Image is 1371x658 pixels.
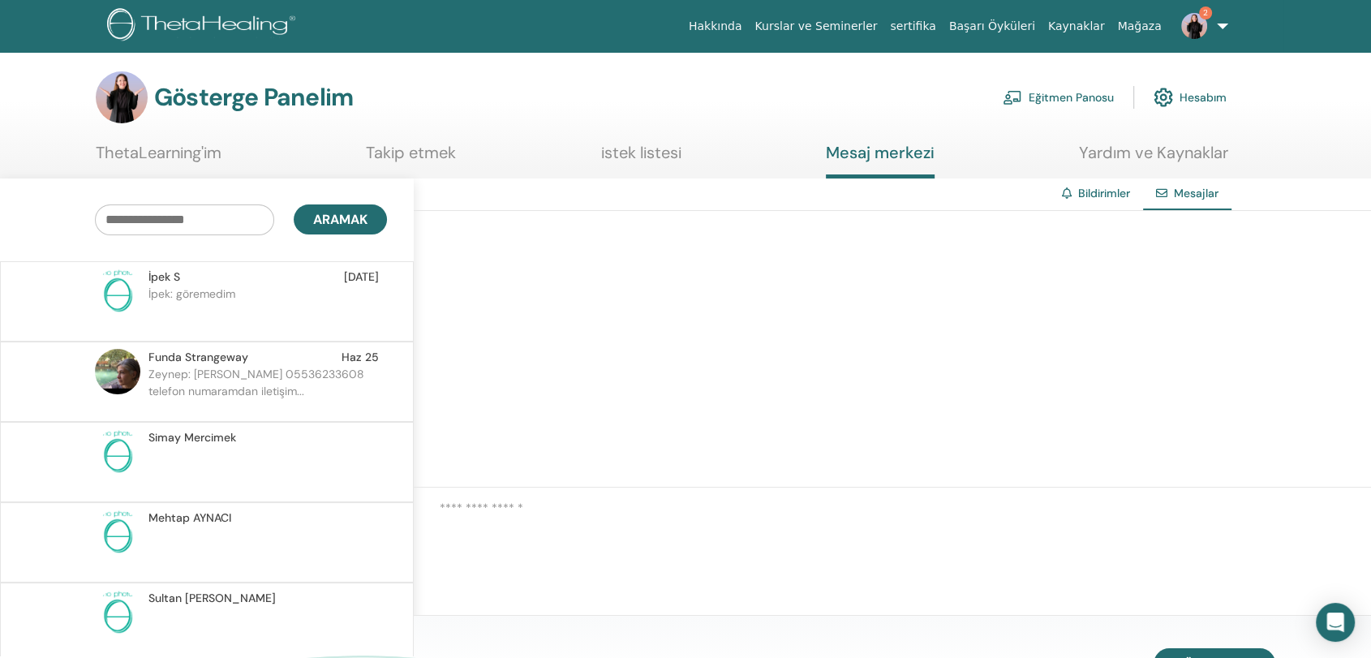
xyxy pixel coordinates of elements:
font: İpek [148,269,170,284]
font: Mercimek [184,430,236,445]
div: Open Intercom Messenger [1316,603,1355,642]
a: ThetaLearning'im [96,143,221,174]
font: Hesabım [1180,91,1227,105]
img: no-photo.png [95,510,140,555]
font: İpek: göremedim [148,286,235,301]
font: Mesajlar [1174,186,1218,200]
font: Funda [148,350,182,364]
font: Kaynaklar [1048,19,1105,32]
a: Eğitmen Panosu [1003,80,1114,115]
font: Kurslar ve Seminerler [754,19,877,32]
a: sertifika [883,11,942,41]
font: S [174,269,180,284]
font: sertifika [890,19,935,32]
font: [DATE] [344,269,379,284]
img: chalkboard-teacher.svg [1003,90,1022,105]
a: Takip etmek [366,143,456,174]
font: Hakkında [689,19,742,32]
img: default.jpg [95,349,140,394]
img: no-photo.png [95,429,140,475]
font: Simay [148,430,181,445]
font: istek listesi [601,142,681,163]
font: 2 [1203,7,1208,18]
a: Mağaza [1111,11,1167,41]
font: [PERSON_NAME] [185,591,276,605]
a: Kurslar ve Seminerler [748,11,883,41]
font: Aramak [313,211,367,228]
img: cog.svg [1154,84,1173,111]
a: Başarı Öyküleri [943,11,1042,41]
font: ThetaLearning'im [96,142,221,163]
font: Strangeway [185,350,248,364]
a: istek listesi [601,143,681,174]
font: Zeynep: [PERSON_NAME] 05536233608 telefon numaramdan iletişim... [148,367,364,398]
a: Hesabım [1154,80,1227,115]
a: Bildirimler [1078,186,1130,200]
a: Mesaj merkezi [826,143,935,178]
img: no-photo.png [95,269,140,314]
font: Takip etmek [366,142,456,163]
img: default.jpg [96,71,148,123]
a: Yardım ve Kaynaklar [1079,143,1228,174]
a: Kaynaklar [1042,11,1111,41]
button: Aramak [294,204,387,234]
a: Hakkında [682,11,749,41]
font: AYNACI [193,510,231,525]
font: Mağaza [1117,19,1161,32]
img: default.jpg [1181,13,1207,39]
img: logo.png [107,8,301,45]
img: no-photo.png [95,590,140,635]
font: Başarı Öyküleri [949,19,1035,32]
font: Sultan [148,591,182,605]
font: Eğitmen Panosu [1029,91,1114,105]
font: Yardım ve Kaynaklar [1079,142,1228,163]
font: Mesaj merkezi [826,142,935,163]
font: Gösterge Panelim [154,81,353,113]
font: Mehtap [148,510,190,525]
font: Haz 25 [342,350,379,364]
